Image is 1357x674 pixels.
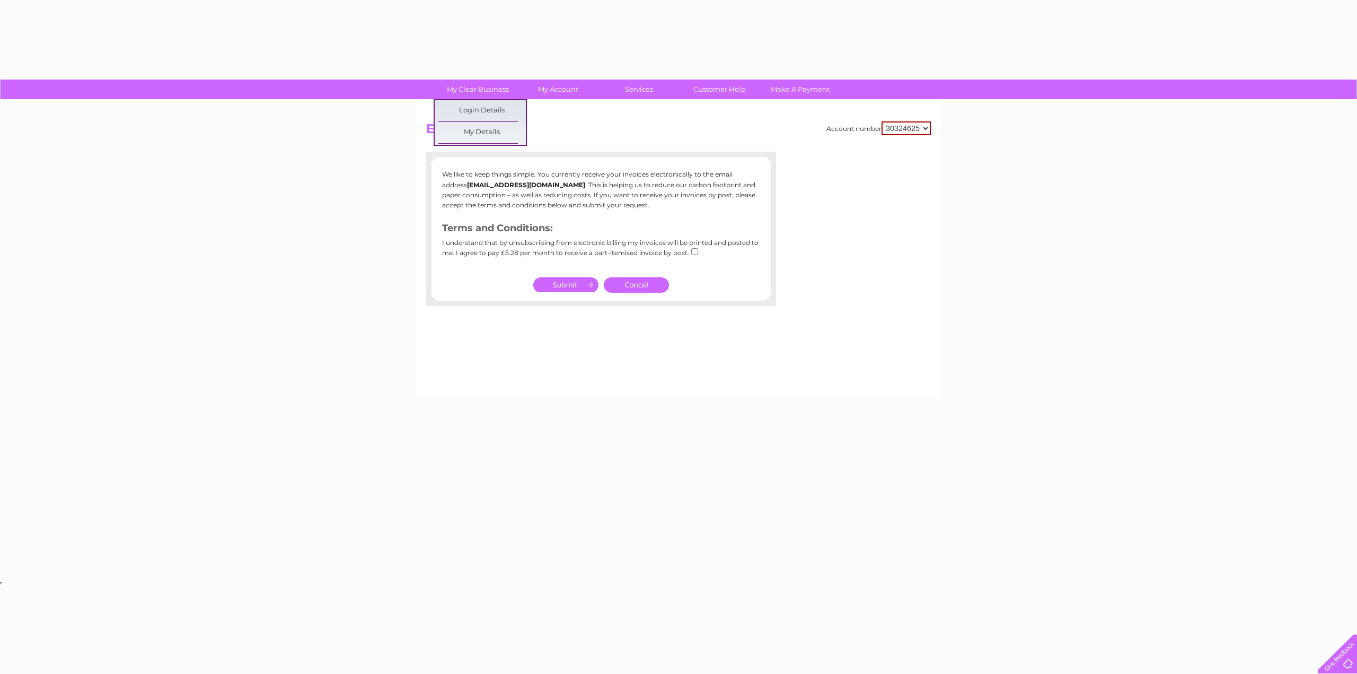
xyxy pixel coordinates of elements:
[442,239,760,264] div: I understand that by unsubscribing from electronic billing my invoices will be printed and posted...
[604,277,669,293] a: Cancel
[426,121,931,142] h2: E-Billing
[595,80,683,99] a: Services
[442,221,760,239] h3: Terms and Conditions:
[438,122,526,143] a: My Details
[434,80,522,99] a: My Clear Business
[826,121,931,135] div: Account number
[756,80,844,99] a: Make A Payment
[533,277,598,292] input: Submit
[442,169,760,210] p: We like to keep things simple. You currently receive your invoices electronically to the email ad...
[676,80,763,99] a: Customer Help
[438,144,526,165] a: My Preferences
[515,80,602,99] a: My Account
[438,100,526,121] a: Login Details
[467,181,585,189] b: [EMAIL_ADDRESS][DOMAIN_NAME]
